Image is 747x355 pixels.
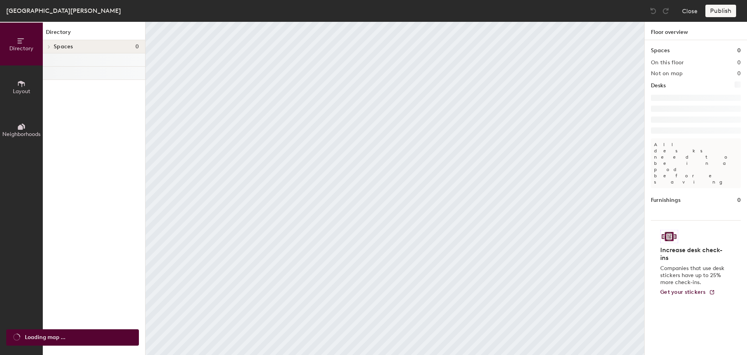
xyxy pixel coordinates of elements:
[651,81,666,90] h1: Desks
[682,5,698,17] button: Close
[9,45,33,52] span: Directory
[13,88,30,95] span: Layout
[2,131,40,138] span: Neighborhoods
[660,246,727,262] h4: Increase desk check-ins
[651,71,682,77] h2: Not on map
[6,6,121,16] div: [GEOGRAPHIC_DATA][PERSON_NAME]
[660,289,706,295] span: Get your stickers
[660,265,727,286] p: Companies that use desk stickers have up to 25% more check-ins.
[651,60,684,66] h2: On this floor
[651,46,670,55] h1: Spaces
[660,230,678,243] img: Sticker logo
[737,196,741,205] h1: 0
[135,44,139,50] span: 0
[662,7,670,15] img: Redo
[737,46,741,55] h1: 0
[146,22,644,355] canvas: Map
[737,71,741,77] h2: 0
[660,289,715,296] a: Get your stickers
[649,7,657,15] img: Undo
[651,196,680,205] h1: Furnishings
[651,138,741,188] p: All desks need to be in a pod before saving
[737,60,741,66] h2: 0
[43,28,145,40] h1: Directory
[645,22,747,40] h1: Floor overview
[54,44,73,50] span: Spaces
[25,333,65,342] span: Loading map ...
